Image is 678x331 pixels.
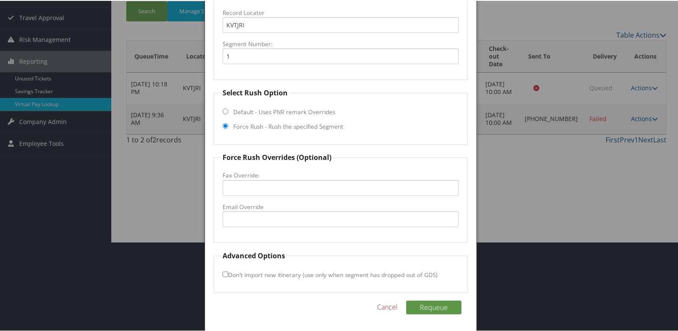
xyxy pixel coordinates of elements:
[223,8,459,16] label: Record Locator
[233,121,343,130] label: Force Rush - Rush the specified Segment
[223,39,459,47] label: Segment Number:
[221,151,333,162] legend: Force Rush Overrides (Optional)
[406,300,461,313] button: Requeue
[233,107,335,115] label: Default - Uses PNR remark Overrides
[223,202,459,210] label: Email Override
[223,271,228,276] input: Don't import new itinerary (use only when segment has dropped out of GDS)
[223,266,437,282] label: Don't import new itinerary (use only when segment has dropped out of GDS)
[223,170,459,179] label: Fax Override:
[221,250,286,260] legend: Advanced Options
[221,87,289,97] legend: Select Rush Option
[377,301,398,311] a: Cancel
